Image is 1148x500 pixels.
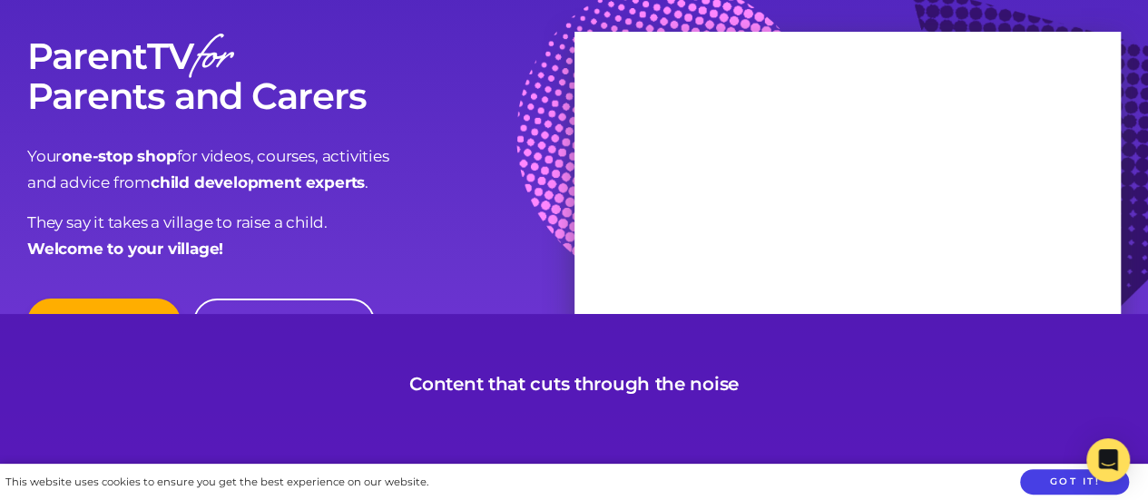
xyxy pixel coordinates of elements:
h3: Content that cuts through the noise [409,373,739,395]
strong: child development experts [151,173,365,191]
button: Got it! [1020,469,1129,495]
p: They say it takes a village to raise a child. [27,210,574,262]
em: for [193,21,231,100]
a: Give as a Gift [193,299,376,346]
div: Open Intercom Messenger [1086,438,1130,482]
p: Your for videos, courses, activities and advice from . [27,143,574,196]
a: Join Now [27,299,181,346]
div: This website uses cookies to ensure you get the best experience on our website. [5,473,428,492]
h1: ParentTV Parents and Carers [27,36,574,116]
strong: one-stop shop [62,147,176,165]
strong: Welcome to your village! [27,240,223,258]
